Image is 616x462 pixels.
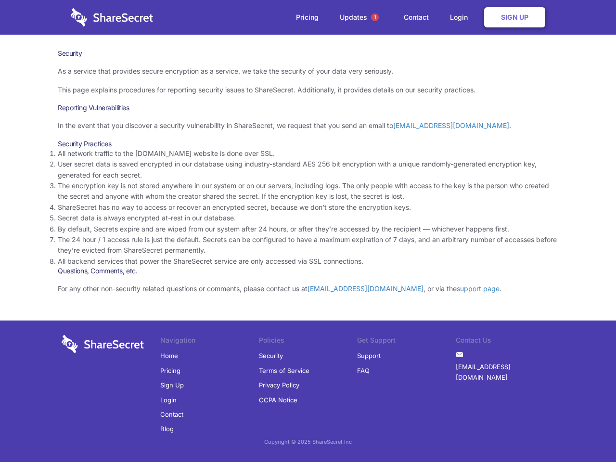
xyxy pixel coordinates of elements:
[58,202,558,213] li: ShareSecret has no way to access or recover an encrypted secret, because we don’t store the encry...
[160,348,178,363] a: Home
[71,8,153,26] img: logo-wordmark-white-trans-d4663122ce5f474addd5e946df7df03e33cb6a1c49d2221995e7729f52c070b2.svg
[357,335,456,348] li: Get Support
[58,213,558,223] li: Secret data is always encrypted at-rest in our database.
[160,335,259,348] li: Navigation
[58,148,558,159] li: All network traffic to the [DOMAIN_NAME] website is done over SSL.
[259,348,283,363] a: Security
[58,140,558,148] h3: Security Practices
[440,2,482,32] a: Login
[62,335,144,353] img: logo-wordmark-white-trans-d4663122ce5f474addd5e946df7df03e33cb6a1c49d2221995e7729f52c070b2.svg
[160,407,183,422] a: Contact
[58,234,558,256] li: The 24 hour / 1 access rule is just the default. Secrets can be configured to have a maximum expi...
[357,363,370,378] a: FAQ
[286,2,328,32] a: Pricing
[58,159,558,180] li: User secret data is saved encrypted in our database using industry-standard AES 256 bit encryptio...
[259,393,297,407] a: CCPA Notice
[58,267,558,275] h3: Questions, Comments, etc.
[58,103,558,112] h3: Reporting Vulnerabilities
[58,256,558,267] li: All backend services that power the ShareSecret service are only accessed via SSL connections.
[259,363,309,378] a: Terms of Service
[58,224,558,234] li: By default, Secrets expire and are wiped from our system after 24 hours, or after they’re accesse...
[58,283,558,294] p: For any other non-security related questions or comments, please contact us at , or via the .
[160,422,174,436] a: Blog
[484,7,545,27] a: Sign Up
[58,49,558,58] h1: Security
[394,2,438,32] a: Contact
[160,363,180,378] a: Pricing
[259,335,358,348] li: Policies
[259,378,299,392] a: Privacy Policy
[58,66,558,77] p: As a service that provides secure encryption as a service, we take the security of your data very...
[457,284,500,293] a: support page
[308,284,423,293] a: [EMAIL_ADDRESS][DOMAIN_NAME]
[456,359,554,385] a: [EMAIL_ADDRESS][DOMAIN_NAME]
[160,393,177,407] a: Login
[371,13,379,21] span: 1
[160,378,184,392] a: Sign Up
[58,120,558,131] p: In the event that you discover a security vulnerability in ShareSecret, we request that you send ...
[393,121,509,129] a: [EMAIL_ADDRESS][DOMAIN_NAME]
[58,85,558,95] p: This page explains procedures for reporting security issues to ShareSecret. Additionally, it prov...
[456,335,554,348] li: Contact Us
[357,348,381,363] a: Support
[58,180,558,202] li: The encryption key is not stored anywhere in our system or on our servers, including logs. The on...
